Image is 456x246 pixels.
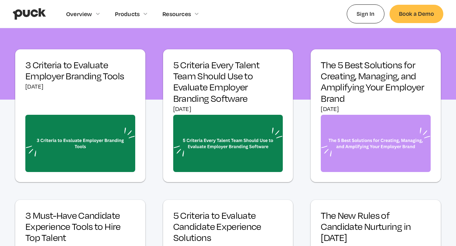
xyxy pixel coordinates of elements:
div: [DATE] [25,83,135,90]
h3: 3 Criteria to Evaluate Employer Branding Tools [25,59,135,82]
h3: 5 Criteria Every Talent Team Should Use to Evaluate Employer Branding Software [173,59,283,104]
a: 3 Criteria to Evaluate Employer Branding Tools[DATE] [15,49,145,182]
a: 5 Criteria Every Talent Team Should Use to Evaluate Employer Branding Software[DATE] [163,49,293,182]
a: The 5 Best Solutions for Creating, Managing, and Amplifying Your Employer Brand[DATE] [311,49,441,182]
div: [DATE] [173,105,283,112]
h3: The 5 Best Solutions for Creating, Managing, and Amplifying Your Employer Brand [321,59,431,104]
h3: 3 Must-Have Candidate Experience Tools to Hire Top Talent [25,210,135,243]
a: Sign In [347,4,384,23]
div: [DATE] [321,105,431,112]
a: Book a Demo [389,5,443,23]
div: Products [115,10,140,17]
div: Resources [162,10,191,17]
h3: The New Rules of Candidate Nurturing in [DATE] [321,210,431,243]
h3: 5 Criteria to Evaluate Candidate Experience Solutions [173,210,283,243]
div: Overview [66,10,92,17]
